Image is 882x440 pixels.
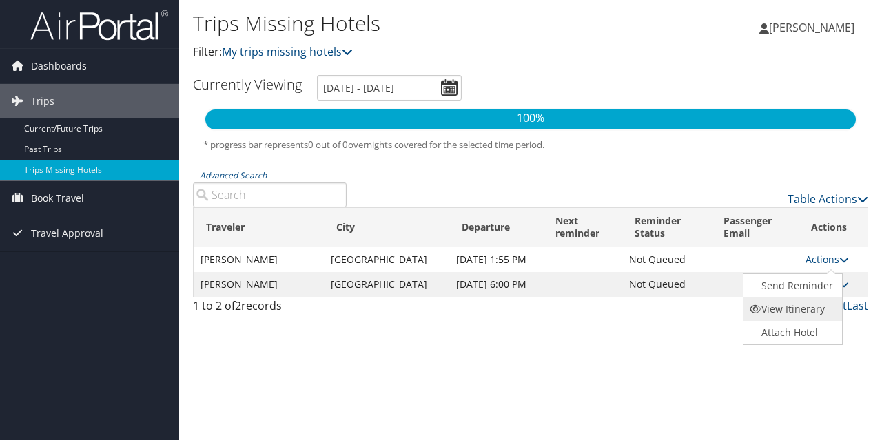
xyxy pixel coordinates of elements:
input: [DATE] - [DATE] [317,75,462,101]
th: Traveler: activate to sort column ascending [194,208,324,247]
p: 100% [205,109,856,127]
td: [GEOGRAPHIC_DATA] [324,272,449,297]
th: Reminder Status [622,208,712,247]
th: Next reminder [543,208,622,247]
a: View Itinerary [743,297,839,321]
a: Send Reminder [743,274,839,297]
a: Actions [806,253,849,266]
span: Book Travel [31,181,84,216]
th: Passenger Email: activate to sort column ascending [711,208,798,247]
h5: * progress bar represents overnights covered for the selected time period. [203,138,858,151]
td: [PERSON_NAME] [194,272,324,297]
td: [DATE] 6:00 PM [449,272,542,297]
a: Last [847,298,868,313]
a: Table Actions [788,191,868,207]
th: Departure: activate to sort column descending [449,208,542,247]
td: Not Queued [622,247,712,272]
td: [GEOGRAPHIC_DATA] [324,247,449,272]
input: Advanced Search [193,182,347,207]
span: Trips [31,84,54,118]
td: [DATE] 1:55 PM [449,247,542,272]
td: Not Queued [622,272,712,297]
span: 2 [235,298,241,313]
span: [PERSON_NAME] [769,20,854,35]
h3: Currently Viewing [193,75,302,94]
span: 0 out of 0 [308,138,348,151]
a: [PERSON_NAME] [759,7,868,48]
a: My trips missing hotels [222,44,353,59]
h1: Trips Missing Hotels [193,9,643,38]
td: [PERSON_NAME] [194,247,324,272]
th: Actions [799,208,868,247]
a: Advanced Search [200,169,267,181]
th: City: activate to sort column ascending [324,208,449,247]
img: airportal-logo.png [30,9,168,41]
p: Filter: [193,43,643,61]
div: 1 to 2 of records [193,297,347,321]
span: Travel Approval [31,216,103,251]
a: Attach Hotel [743,321,839,344]
span: Dashboards [31,49,87,83]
